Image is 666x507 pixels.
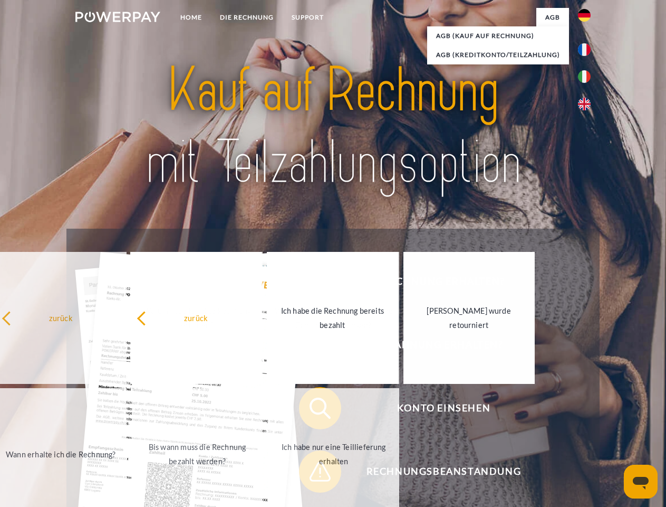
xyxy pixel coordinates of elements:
div: Bis wann muss die Rechnung bezahlt werden? [138,440,257,468]
button: Rechnungsbeanstandung [299,450,573,493]
span: Rechnungsbeanstandung [314,450,573,493]
a: AGB (Kauf auf Rechnung) [427,26,569,45]
img: it [578,70,591,83]
a: DIE RECHNUNG [211,8,283,27]
div: Ich habe die Rechnung bereits bezahlt [273,304,392,332]
div: zurück [2,311,120,325]
a: SUPPORT [283,8,333,27]
div: Wann erhalte ich die Rechnung? [2,447,120,461]
img: de [578,9,591,22]
img: en [578,98,591,110]
img: title-powerpay_de.svg [101,51,565,202]
div: zurück [137,311,255,325]
button: Konto einsehen [299,387,573,429]
a: agb [536,8,569,27]
a: AGB (Kreditkonto/Teilzahlung) [427,45,569,64]
div: Ich habe nur eine Teillieferung erhalten [274,440,393,468]
a: Home [171,8,211,27]
img: fr [578,43,591,56]
span: Konto einsehen [314,387,573,429]
img: logo-powerpay-white.svg [75,12,160,22]
iframe: Schaltfläche zum Öffnen des Messaging-Fensters [624,465,658,499]
div: [PERSON_NAME] wurde retourniert [410,304,528,332]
